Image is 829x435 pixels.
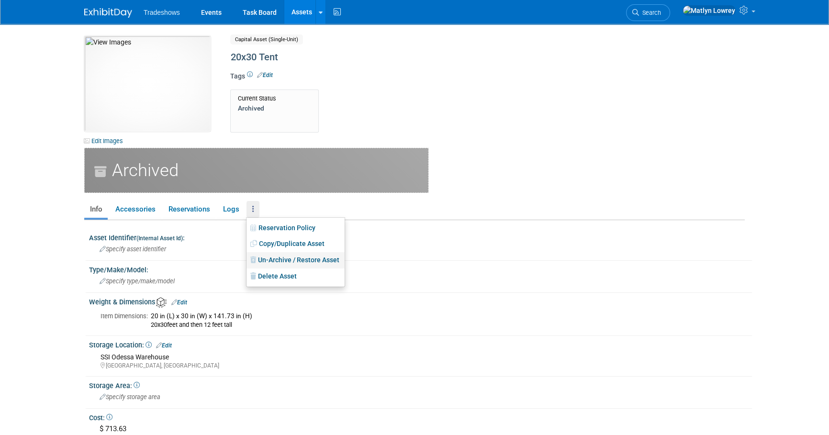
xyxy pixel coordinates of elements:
a: Un-Archive / Restore Asset [246,252,345,268]
span: Specify type/make/model [100,278,175,285]
a: Edit [257,72,273,78]
a: Info [84,201,108,218]
a: Accessories [110,201,161,218]
div: Type/Make/Model: [89,263,752,275]
div: 20x30feet and then 12 feet tall [151,321,745,329]
a: Edit [171,299,187,306]
div: Archived [84,148,428,193]
a: Reservations [163,201,215,218]
div: 20 in (L) x 30 in (W) x 141.73 in (H) [151,312,745,321]
a: Reservation Policy [246,220,345,236]
small: (Internal Asset Id) [136,235,183,242]
div: [GEOGRAPHIC_DATA], [GEOGRAPHIC_DATA] [101,362,745,370]
a: Edit Images [84,135,127,147]
img: ExhibitDay [84,8,132,18]
div: Current Status [238,95,311,102]
div: Asset Identifier : [89,231,752,243]
span: Specify storage area [100,393,160,401]
a: Search [626,4,670,21]
span: Tradeshows [144,9,180,16]
img: Matlyn Lowrey [683,5,736,16]
a: Logs [217,201,245,218]
div: Archived [238,104,311,112]
span: Specify asset identifier [100,245,166,253]
img: View Images [84,36,211,132]
div: Cost: [89,411,752,423]
span: SSI Odessa Warehouse [101,353,169,361]
div: 20x30 Tent [227,49,666,66]
a: Edit [156,342,172,349]
td: Item Dimensions: [101,311,148,330]
img: Asset Weight and Dimensions [156,297,167,308]
a: Copy/Duplicate Asset [246,236,345,252]
span: Capital Asset (Single-Unit) [230,34,303,45]
span: Storage Area: [89,382,140,390]
div: Tags [230,71,666,88]
span: Search [639,9,661,16]
a: Delete Asset [246,268,345,285]
div: Storage Location: [89,338,752,350]
div: Weight & Dimensions [89,295,752,308]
